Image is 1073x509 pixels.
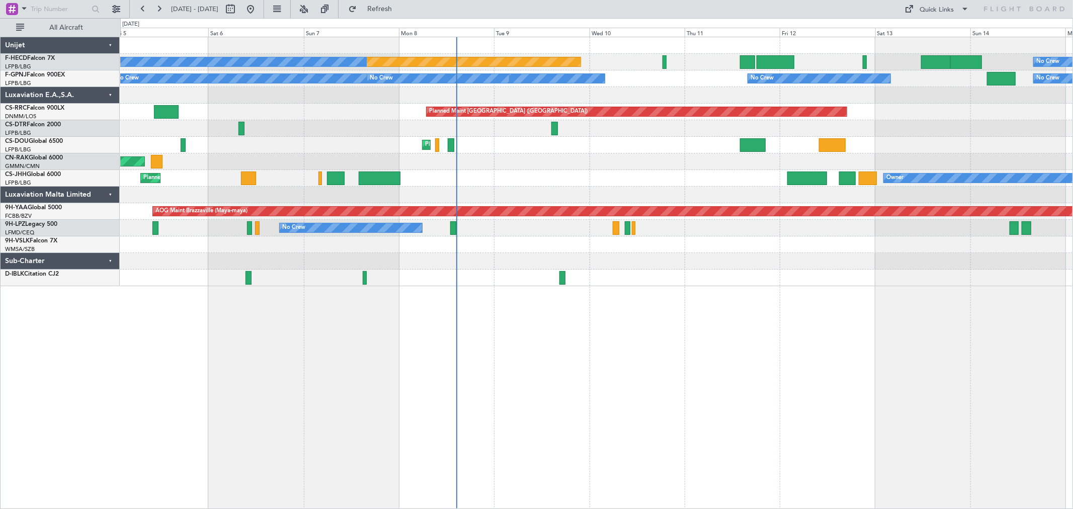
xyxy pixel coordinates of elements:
a: 9H-YAAGlobal 5000 [5,205,62,211]
button: All Aircraft [11,20,109,36]
div: No Crew [1036,54,1059,69]
a: LFPB/LBG [5,146,31,153]
div: Fri 5 [113,28,208,37]
a: WMSA/SZB [5,245,35,253]
span: 9H-LPZ [5,221,25,227]
span: All Aircraft [26,24,106,31]
div: Sat 6 [208,28,303,37]
div: Sun 7 [304,28,399,37]
button: Refresh [344,1,404,17]
div: Fri 12 [780,28,875,37]
span: Refresh [359,6,401,13]
a: CS-DTRFalcon 2000 [5,122,61,128]
a: D-IBLKCitation CJ2 [5,271,59,277]
span: 9H-YAA [5,205,28,211]
span: F-GPNJ [5,72,27,78]
span: CS-DOU [5,138,29,144]
a: F-GPNJFalcon 900EX [5,72,65,78]
a: F-HECDFalcon 7X [5,55,55,61]
div: AOG Maint Brazzaville (Maya-maya) [155,204,247,219]
div: Quick Links [920,5,954,15]
div: Sat 13 [875,28,970,37]
span: F-HECD [5,55,27,61]
a: CS-RRCFalcon 900LX [5,105,64,111]
button: Quick Links [900,1,974,17]
div: Thu 11 [685,28,780,37]
div: No Crew [751,71,774,86]
a: 9H-LPZLegacy 500 [5,221,57,227]
div: Wed 10 [590,28,685,37]
a: CS-JHHGlobal 6000 [5,172,61,178]
div: Planned Maint [GEOGRAPHIC_DATA] ([GEOGRAPHIC_DATA]) [143,171,302,186]
div: No Crew [116,71,139,86]
span: 9H-VSLK [5,238,30,244]
input: Trip Number [31,2,89,17]
span: CS-DTR [5,122,27,128]
a: CS-DOUGlobal 6500 [5,138,63,144]
a: LFPB/LBG [5,79,31,87]
div: Planned Maint [GEOGRAPHIC_DATA] ([GEOGRAPHIC_DATA]) [429,104,588,119]
div: Tue 9 [494,28,589,37]
div: No Crew [1036,71,1059,86]
a: LFMD/CEQ [5,229,34,236]
div: Sun 14 [970,28,1065,37]
span: [DATE] - [DATE] [171,5,218,14]
span: CS-RRC [5,105,27,111]
a: DNMM/LOS [5,113,36,120]
a: GMMN/CMN [5,162,40,170]
span: CS-JHH [5,172,27,178]
span: D-IBLK [5,271,24,277]
a: CN-RAKGlobal 6000 [5,155,63,161]
div: No Crew [370,71,393,86]
a: 9H-VSLKFalcon 7X [5,238,57,244]
a: LFPB/LBG [5,179,31,187]
div: Owner [886,171,903,186]
div: Mon 8 [399,28,494,37]
a: FCBB/BZV [5,212,32,220]
a: LFPB/LBG [5,129,31,137]
span: CN-RAK [5,155,29,161]
div: Planned Maint [GEOGRAPHIC_DATA] ([GEOGRAPHIC_DATA]) [425,137,584,152]
div: [DATE] [122,20,139,29]
a: LFPB/LBG [5,63,31,70]
div: No Crew [282,220,305,235]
